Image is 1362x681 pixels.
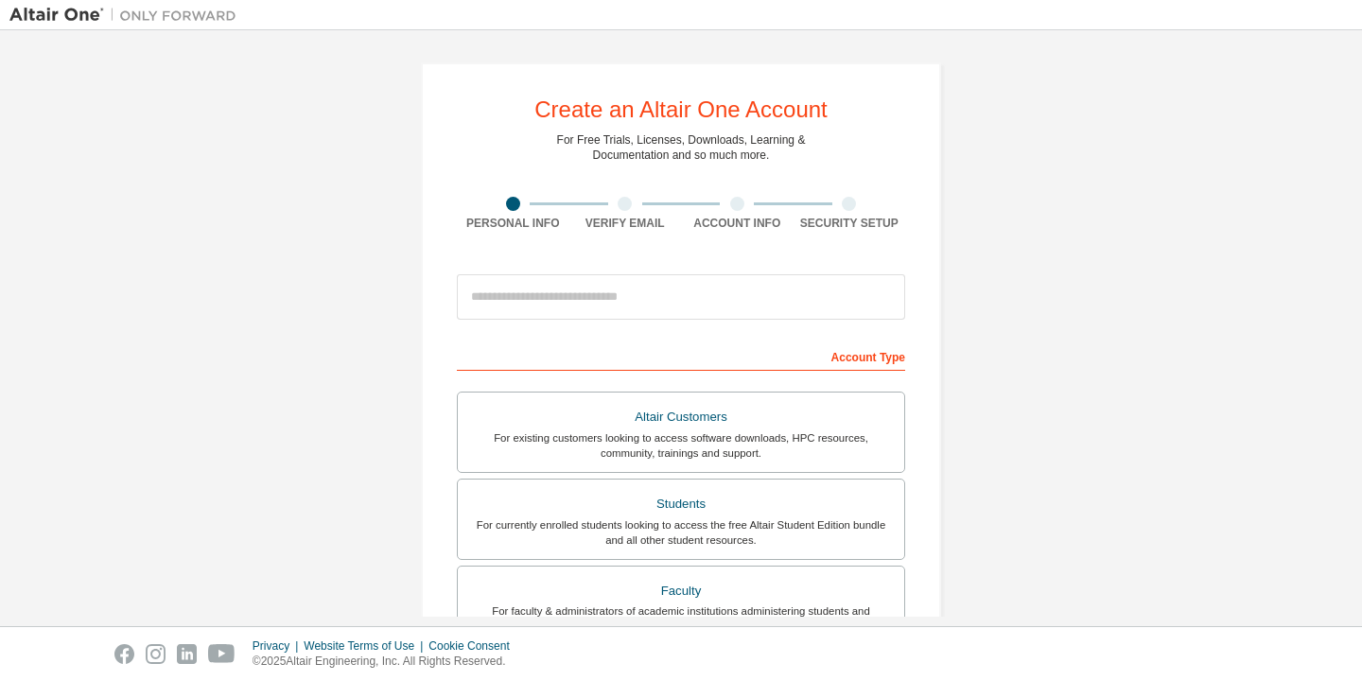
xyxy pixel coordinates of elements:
[428,638,520,654] div: Cookie Consent
[253,654,521,670] p: © 2025 Altair Engineering, Inc. All Rights Reserved.
[469,578,893,604] div: Faculty
[177,644,197,664] img: linkedin.svg
[9,6,246,25] img: Altair One
[469,491,893,517] div: Students
[457,340,905,371] div: Account Type
[794,216,906,231] div: Security Setup
[557,132,806,163] div: For Free Trials, Licenses, Downloads, Learning & Documentation and so much more.
[534,98,828,121] div: Create an Altair One Account
[208,644,236,664] img: youtube.svg
[253,638,304,654] div: Privacy
[304,638,428,654] div: Website Terms of Use
[681,216,794,231] div: Account Info
[569,216,682,231] div: Verify Email
[457,216,569,231] div: Personal Info
[146,644,166,664] img: instagram.svg
[469,404,893,430] div: Altair Customers
[469,517,893,548] div: For currently enrolled students looking to access the free Altair Student Edition bundle and all ...
[114,644,134,664] img: facebook.svg
[469,603,893,634] div: For faculty & administrators of academic institutions administering students and accessing softwa...
[469,430,893,461] div: For existing customers looking to access software downloads, HPC resources, community, trainings ...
